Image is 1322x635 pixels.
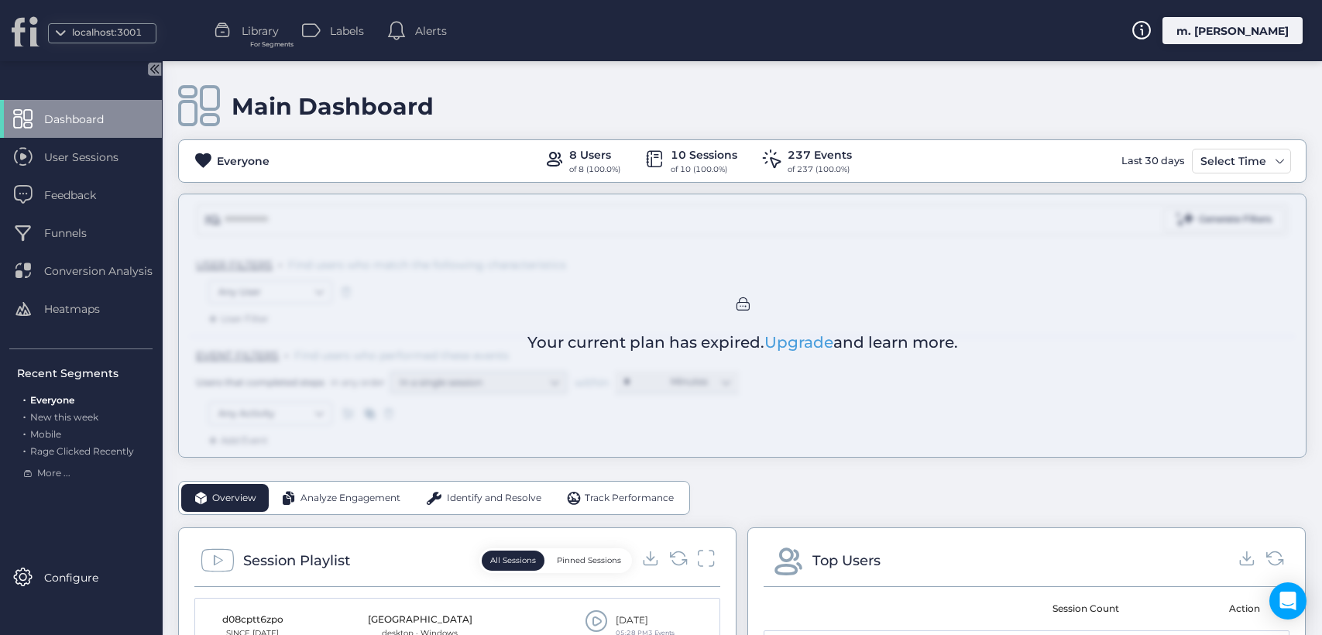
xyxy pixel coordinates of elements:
div: Open Intercom Messenger [1269,582,1307,620]
span: . [23,391,26,406]
div: m. [PERSON_NAME] [1162,17,1303,44]
span: Heatmaps [44,300,123,317]
span: . [23,425,26,440]
span: Feedback [44,187,119,204]
span: Alerts [415,22,447,39]
span: Configure [44,569,122,586]
span: . [23,442,26,457]
span: User Sessions [44,149,142,166]
span: Library [242,22,279,39]
span: Funnels [44,225,110,242]
span: . [23,408,26,423]
span: For Segments [250,39,294,50]
span: Everyone [30,394,74,406]
span: New this week [30,411,98,423]
span: Conversion Analysis [44,263,176,280]
span: Your current plan has expired. and learn more. [527,331,958,355]
span: Dashboard [44,111,127,128]
span: Mobile [30,428,61,440]
span: More ... [37,466,70,481]
span: Rage Clicked Recently [30,445,134,457]
a: Upgrade [764,333,833,352]
div: localhost:3001 [68,26,146,40]
span: Labels [330,22,364,39]
div: Recent Segments [17,365,153,382]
